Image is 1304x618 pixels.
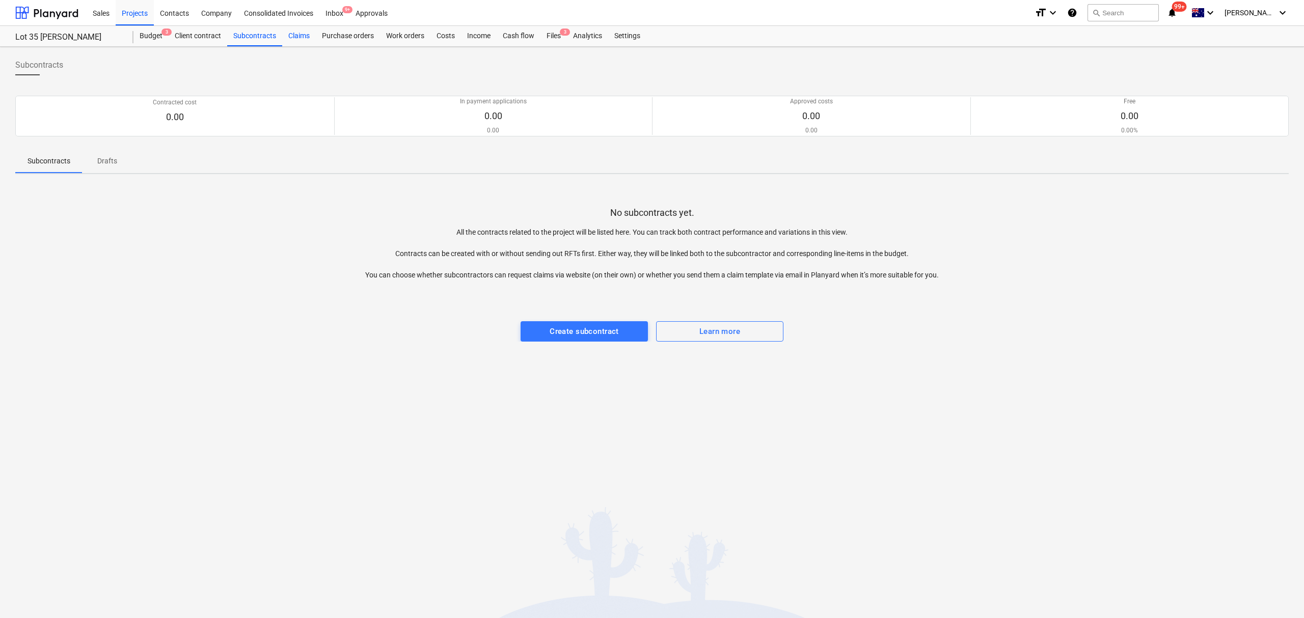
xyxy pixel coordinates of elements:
[540,26,567,46] a: Files3
[540,26,567,46] div: Files
[610,207,694,219] p: No subcontracts yet.
[1276,7,1289,19] i: keyboard_arrow_down
[550,325,619,338] div: Create subcontract
[699,325,740,338] div: Learn more
[461,26,497,46] a: Income
[1121,97,1138,106] p: Free
[790,126,833,135] p: 0.00
[28,156,70,166] p: Subcontracts
[656,321,783,342] button: Learn more
[342,6,352,13] span: 9+
[161,29,172,36] span: 3
[1092,9,1100,17] span: search
[227,26,282,46] a: Subcontracts
[430,26,461,46] a: Costs
[1121,126,1138,135] p: 0.00%
[790,97,833,106] p: Approved costs
[316,26,380,46] a: Purchase orders
[334,227,970,280] p: All the contracts related to the project will be listed here. You can track both contract perform...
[169,26,227,46] a: Client contract
[153,111,197,123] p: 0.00
[560,29,570,36] span: 3
[282,26,316,46] a: Claims
[380,26,430,46] a: Work orders
[1035,7,1047,19] i: format_size
[608,26,646,46] a: Settings
[1067,7,1077,19] i: Knowledge base
[1172,2,1187,12] span: 99+
[95,156,119,166] p: Drafts
[521,321,648,342] button: Create subcontract
[133,26,169,46] a: Budget3
[1167,7,1177,19] i: notifications
[133,26,169,46] div: Budget
[1204,7,1216,19] i: keyboard_arrow_down
[567,26,608,46] a: Analytics
[790,110,833,122] p: 0.00
[460,97,527,106] p: In payment applications
[1047,7,1059,19] i: keyboard_arrow_down
[1225,9,1275,17] span: [PERSON_NAME]
[1088,4,1159,21] button: Search
[460,126,527,135] p: 0.00
[153,98,197,107] p: Contracted cost
[497,26,540,46] a: Cash flow
[15,32,121,43] div: Lot 35 [PERSON_NAME]
[1121,110,1138,122] p: 0.00
[460,110,527,122] p: 0.00
[15,59,63,71] span: Subcontracts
